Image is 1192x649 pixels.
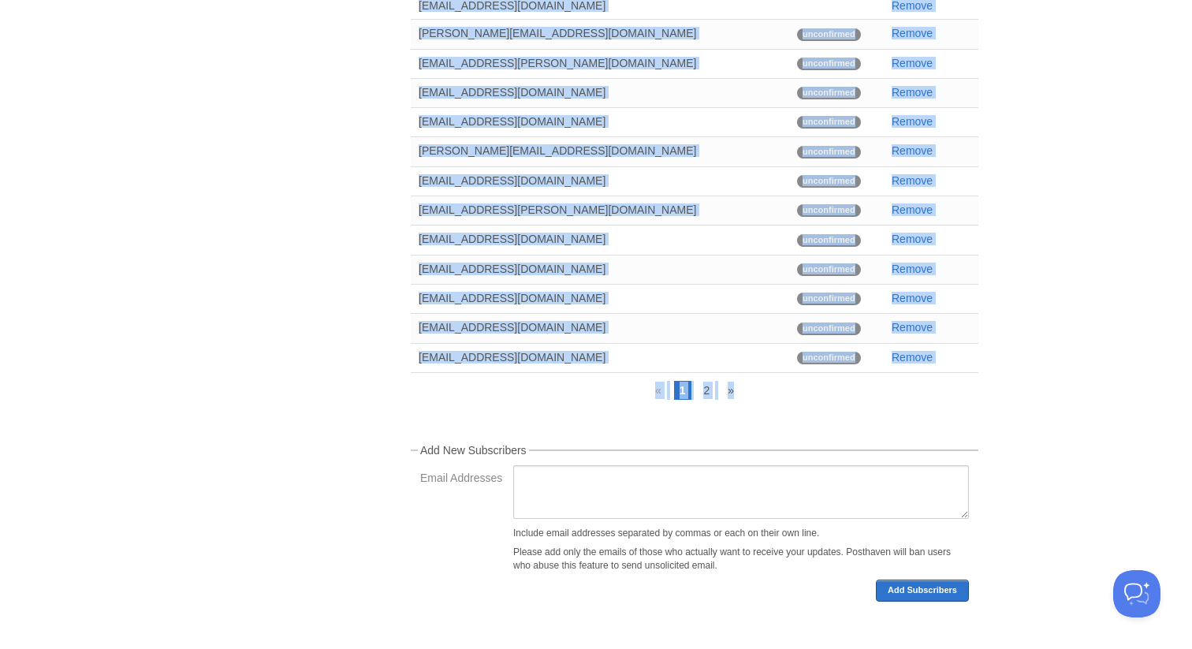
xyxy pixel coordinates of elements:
[892,27,933,39] a: Remove
[892,203,933,216] a: Remove
[892,86,933,99] a: Remove
[892,292,933,304] a: Remove
[411,50,789,76] div: [EMAIL_ADDRESS][PERSON_NAME][DOMAIN_NAME]
[797,175,861,188] span: unconfirmed
[411,196,789,223] div: [EMAIL_ADDRESS][PERSON_NAME][DOMAIN_NAME]
[797,234,861,247] span: unconfirmed
[797,116,861,129] span: unconfirmed
[411,108,789,135] div: [EMAIL_ADDRESS][DOMAIN_NAME]
[411,137,789,164] div: [PERSON_NAME][EMAIL_ADDRESS][DOMAIN_NAME]
[411,255,789,282] div: [EMAIL_ADDRESS][DOMAIN_NAME]
[1113,570,1160,617] iframe: Help Scout Beacon - Open
[698,381,715,400] a: 2
[797,293,861,305] span: unconfirmed
[411,226,789,252] div: [EMAIL_ADDRESS][DOMAIN_NAME]
[892,144,933,157] a: Remove
[674,381,691,400] a: 1
[797,87,861,99] span: unconfirmed
[892,115,933,128] a: Remove
[892,57,933,69] a: Remove
[411,167,789,194] div: [EMAIL_ADDRESS][DOMAIN_NAME]
[892,351,933,364] a: Remove
[411,344,789,371] div: [EMAIL_ADDRESS][DOMAIN_NAME]
[513,546,969,573] p: Please add only the emails of those who actually want to receive your updates. Posthaven will ban...
[411,20,789,47] div: [PERSON_NAME][EMAIL_ADDRESS][DOMAIN_NAME]
[411,79,789,106] div: [EMAIL_ADDRESS][DOMAIN_NAME]
[513,528,969,538] div: Include email addresses separated by commas or each on their own line.
[797,323,861,335] span: unconfirmed
[722,381,739,400] a: »
[797,263,861,276] span: unconfirmed
[892,321,933,334] a: Remove
[418,445,529,456] legend: Add New Subscribers
[650,381,667,400] a: «
[892,174,933,187] a: Remove
[797,58,861,70] span: unconfirmed
[876,580,969,602] button: Add Subscribers
[892,233,933,245] a: Remove
[797,28,861,41] span: unconfirmed
[797,146,861,159] span: unconfirmed
[797,352,861,364] span: unconfirmed
[892,263,933,275] a: Remove
[411,285,789,311] div: [EMAIL_ADDRESS][DOMAIN_NAME]
[797,204,861,217] span: unconfirmed
[411,314,789,341] div: [EMAIL_ADDRESS][DOMAIN_NAME]
[420,472,504,487] label: Email Addresses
